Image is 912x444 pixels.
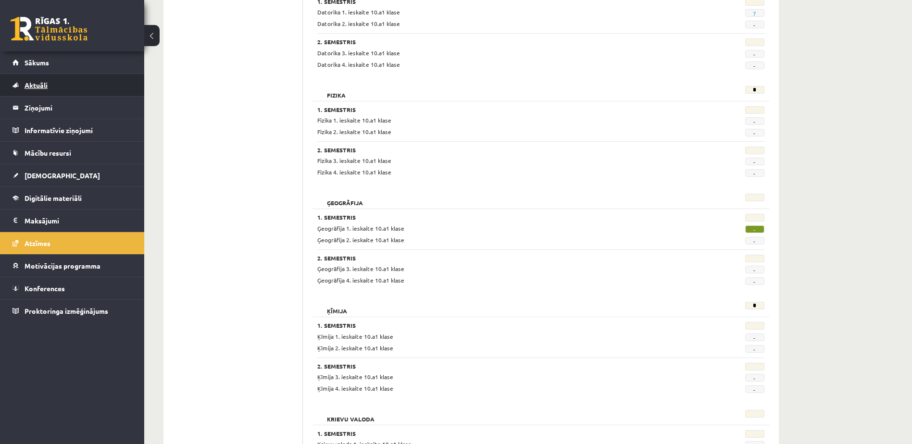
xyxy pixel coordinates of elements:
[317,322,687,329] h3: 1. Semestris
[317,128,391,136] span: Fizika 2. ieskaite 10.a1 klase
[317,363,687,370] h3: 2. Semestris
[745,50,764,58] span: -
[317,116,391,124] span: Fizika 1. ieskaite 10.a1 klase
[745,374,764,382] span: -
[317,86,355,96] h2: Fizika
[745,266,764,273] span: -
[12,119,132,141] a: Informatīvie ziņojumi
[317,255,687,261] h3: 2. Semestris
[317,265,404,272] span: Ģeogrāfija 3. ieskaite 10.a1 klase
[745,62,764,69] span: -
[25,148,71,157] span: Mācību resursi
[12,187,132,209] a: Digitālie materiāli
[317,49,400,57] span: Datorika 3. ieskaite 10.a1 klase
[317,236,404,244] span: Ģeogrāfija 2. ieskaite 10.a1 klase
[317,373,393,381] span: Ķīmija 3. ieskaite 10.a1 klase
[317,168,391,176] span: Fizika 4. ieskaite 10.a1 klase
[12,164,132,186] a: [DEMOGRAPHIC_DATA]
[12,277,132,299] a: Konferences
[25,97,132,119] legend: Ziņojumi
[12,232,132,254] a: Atzīmes
[745,277,764,285] span: -
[11,17,87,41] a: Rīgas 1. Tālmācības vidusskola
[317,20,400,27] span: Datorika 2. ieskaite 10.a1 klase
[745,21,764,28] span: -
[317,214,687,221] h3: 1. Semestris
[25,119,132,141] legend: Informatīvie ziņojumi
[317,302,357,311] h2: Ķīmija
[745,169,764,177] span: -
[25,58,49,67] span: Sākums
[745,385,764,393] span: -
[317,333,393,340] span: Ķīmija 1. ieskaite 10.a1 klase
[12,51,132,74] a: Sākums
[317,384,393,392] span: Ķīmija 4. ieskaite 10.a1 klase
[317,410,384,419] h2: Krievu valoda
[25,261,100,270] span: Motivācijas programma
[317,157,391,164] span: Fizika 3. ieskaite 10.a1 klase
[25,307,108,315] span: Proktoringa izmēģinājums
[25,210,132,232] legend: Maksājumi
[25,284,65,293] span: Konferences
[317,194,373,203] h2: Ģeogrāfija
[745,129,764,136] span: -
[745,117,764,125] span: -
[745,225,764,233] span: -
[12,142,132,164] a: Mācību resursi
[12,210,132,232] a: Maksājumi
[745,333,764,341] span: -
[317,276,404,284] span: Ģeogrāfija 4. ieskaite 10.a1 klase
[25,171,100,180] span: [DEMOGRAPHIC_DATA]
[317,61,400,68] span: Datorika 4. ieskaite 10.a1 klase
[25,81,48,89] span: Aktuāli
[317,38,687,45] h3: 2. Semestris
[12,97,132,119] a: Ziņojumi
[317,106,687,113] h3: 1. Semestris
[317,344,393,352] span: Ķīmija 2. ieskaite 10.a1 klase
[745,237,764,245] span: -
[317,147,687,153] h3: 2. Semestris
[12,255,132,277] a: Motivācijas programma
[317,224,404,232] span: Ģeogrāfija 1. ieskaite 10.a1 klase
[745,158,764,165] span: -
[745,345,764,353] span: -
[317,430,687,437] h3: 1. Semestris
[753,10,756,17] a: 7
[12,74,132,96] a: Aktuāli
[25,239,50,247] span: Atzīmes
[317,8,400,16] span: Datorika 1. ieskaite 10.a1 klase
[25,194,82,202] span: Digitālie materiāli
[12,300,132,322] a: Proktoringa izmēģinājums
